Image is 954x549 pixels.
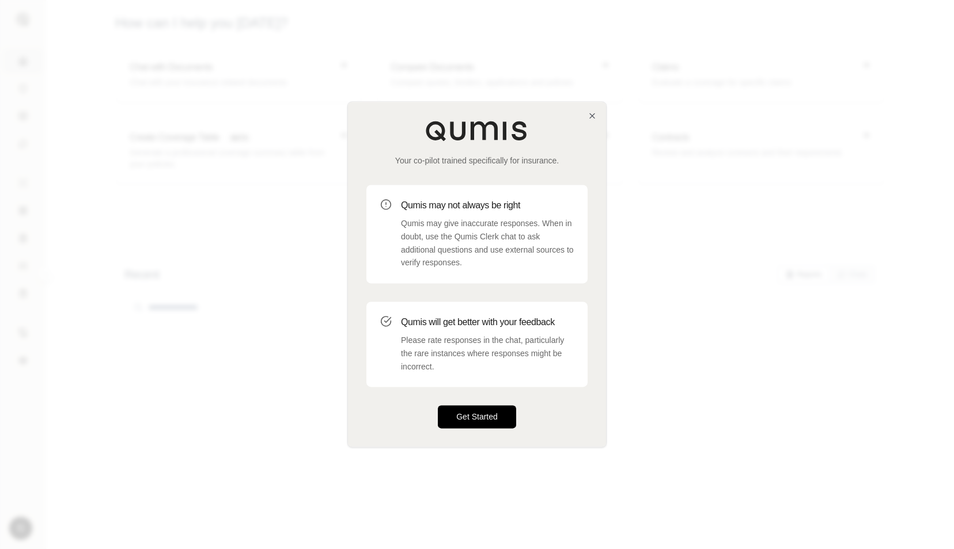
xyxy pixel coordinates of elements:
[401,217,574,269] p: Qumis may give inaccurate responses. When in doubt, use the Qumis Clerk chat to ask additional qu...
[366,155,588,166] p: Your co-pilot trained specifically for insurance.
[425,120,529,141] img: Qumis Logo
[401,315,574,329] h3: Qumis will get better with your feedback
[401,199,574,212] h3: Qumis may not always be right
[401,334,574,373] p: Please rate responses in the chat, particularly the rare instances where responses might be incor...
[438,406,516,429] button: Get Started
